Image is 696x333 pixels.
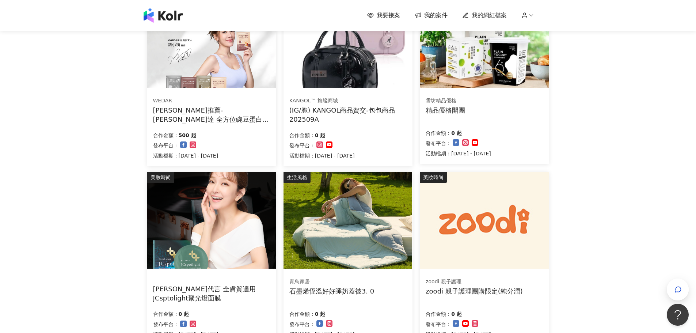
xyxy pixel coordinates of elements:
div: 雪坊精品優格 [426,97,465,105]
div: 青鳥家居 [289,278,374,285]
p: 發布平台： [426,139,451,148]
p: 0 起 [315,310,326,318]
span: 我要接案 [377,11,400,19]
div: 美妝時尚 [147,172,174,183]
div: 美妝時尚 [420,172,447,183]
p: 0 起 [179,310,189,318]
img: zoodi 全系列商品 [420,172,548,269]
div: 生活風格 [284,172,311,183]
p: 合作金額： [289,131,315,140]
div: [PERSON_NAME]代言 全膚質適用 JCsptolight聚光燈面膜 [153,284,270,303]
p: 合作金額： [153,131,179,140]
p: 發布平台： [426,320,451,329]
span: 我的案件 [424,11,448,19]
p: 合作金額： [289,310,315,318]
p: 發布平台： [153,320,179,329]
p: 合作金額： [426,129,451,137]
p: 0 起 [451,129,462,137]
p: 活動檔期：[DATE] - [DATE] [289,151,355,160]
p: 活動檔期：[DATE] - [DATE] [426,149,491,158]
div: [PERSON_NAME]推薦-[PERSON_NAME]達 全方位豌豆蛋白飲 (互惠合作檔） [153,106,270,124]
p: 發布平台： [289,320,315,329]
div: zoodi 親子護理 [426,278,523,285]
p: 500 起 [179,131,196,140]
iframe: Help Scout Beacon - Open [667,304,689,326]
div: WEDAR [153,97,270,105]
p: 0 起 [451,310,462,318]
img: 石墨烯恆溫好好睡奶蓋被3. 0 [284,172,412,269]
p: 合作金額： [153,310,179,318]
span: 我的網紅檔案 [472,11,507,19]
a: 我的案件 [415,11,448,19]
a: 我要接案 [367,11,400,19]
div: 石墨烯恆溫好好睡奶蓋被3. 0 [289,287,374,296]
div: (IG/脆) KANGOL商品資交-包包商品202509A [289,106,407,124]
p: 0 起 [315,131,326,140]
p: 活動檔期：[DATE] - [DATE] [153,151,218,160]
p: 合作金額： [426,310,451,318]
img: logo [144,8,183,23]
p: 發布平台： [289,141,315,150]
a: 我的網紅檔案 [462,11,507,19]
div: zoodi 親子護理團購限定(純分潤) [426,287,523,296]
div: 精品優格開團 [426,106,465,115]
img: 聚光燈面膜推廣 [147,172,276,269]
p: 發布平台： [153,141,179,150]
div: KANGOL™ 旗艦商城 [289,97,406,105]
